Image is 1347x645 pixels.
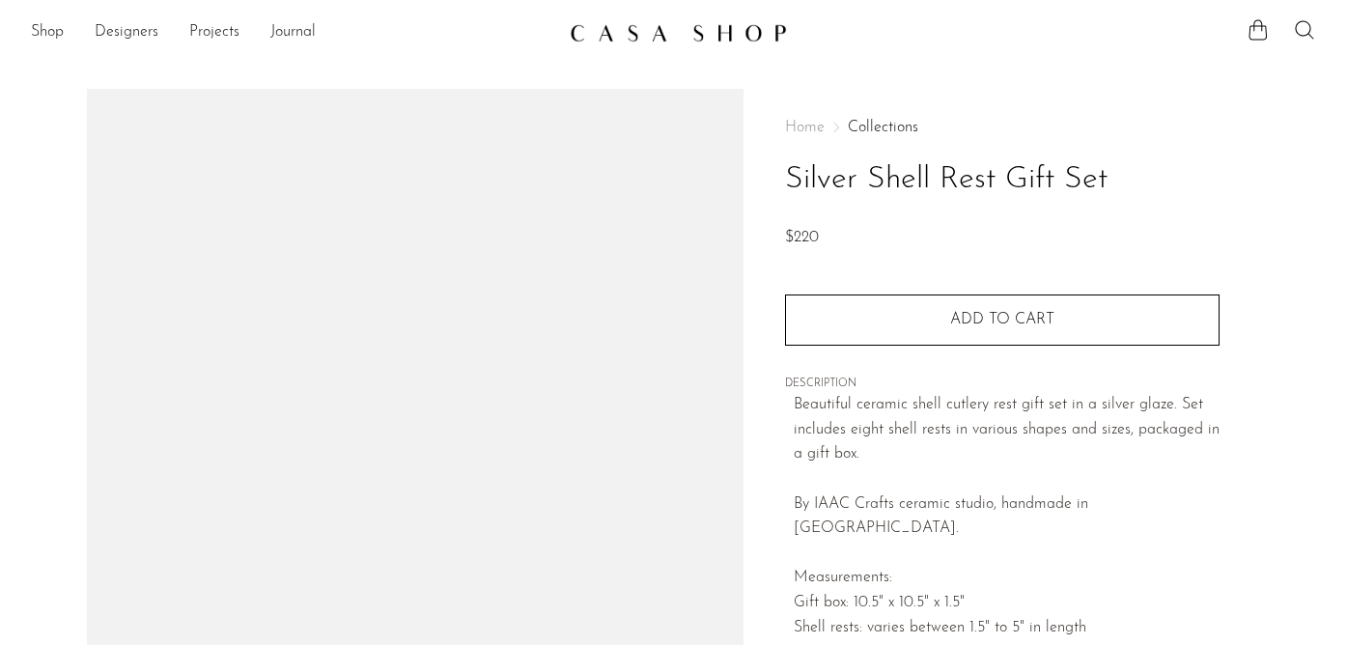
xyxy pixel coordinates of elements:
[785,376,1220,393] span: DESCRIPTION
[785,155,1220,205] h1: Silver Shell Rest Gift Set
[31,16,554,49] nav: Desktop navigation
[31,16,554,49] ul: NEW HEADER MENU
[785,120,825,135] span: Home
[189,20,239,45] a: Projects
[785,294,1220,345] button: Add to cart
[31,20,64,45] a: Shop
[794,393,1220,640] p: Beautiful ceramic shell cutlery rest gift set in a silver glaze. Set includes eight shell rests i...
[848,120,918,135] a: Collections
[950,312,1054,327] span: Add to cart
[785,230,819,245] span: $220
[95,20,158,45] a: Designers
[785,120,1220,135] nav: Breadcrumbs
[794,595,965,610] span: Gift box: 10.5" x 10.5" x 1.5"
[270,20,316,45] a: Journal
